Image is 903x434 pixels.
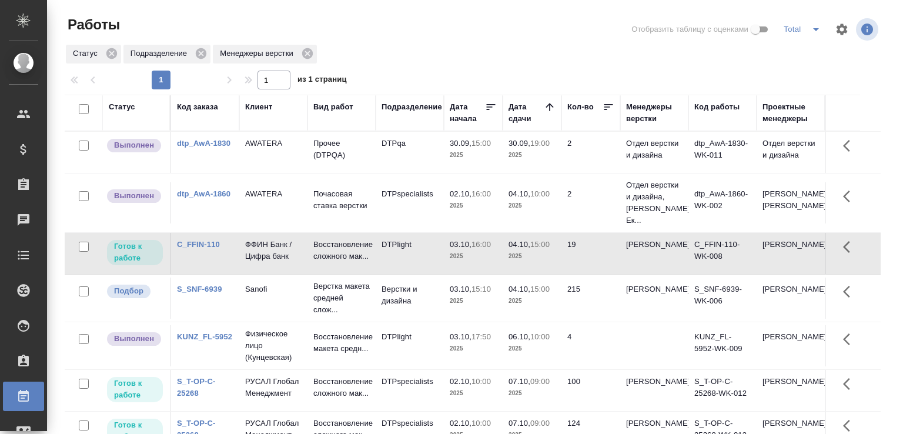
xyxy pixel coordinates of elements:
[561,325,620,366] td: 4
[376,182,444,223] td: DTPspecialists
[450,388,497,399] p: 2025
[313,281,370,316] p: Верстка макета средней слож...
[450,332,471,341] p: 03.10,
[66,45,121,64] div: Статус
[114,378,156,401] p: Готов к работе
[509,149,556,161] p: 2025
[757,278,825,319] td: [PERSON_NAME]
[245,188,302,200] p: AWATERA
[471,332,491,341] p: 17:50
[73,48,102,59] p: Статус
[450,149,497,161] p: 2025
[509,332,530,341] p: 06.10,
[530,419,550,428] p: 09:00
[376,278,444,319] td: Верстки и дизайна
[376,132,444,173] td: DTPqa
[313,376,370,399] p: Восстановление сложного мак...
[561,278,620,319] td: 215
[450,139,471,148] p: 30.09,
[694,101,740,113] div: Код работы
[530,189,550,198] p: 10:00
[530,240,550,249] p: 15:00
[757,132,825,173] td: Отдел верстки и дизайна
[509,251,556,262] p: 2025
[109,101,135,113] div: Статус
[530,285,550,293] p: 15:00
[114,241,156,264] p: Готов к работе
[376,325,444,366] td: DTPlight
[509,200,556,212] p: 2025
[509,343,556,355] p: 2025
[471,139,491,148] p: 15:00
[561,233,620,274] td: 19
[567,101,594,113] div: Кол-во
[65,15,120,34] span: Работы
[626,101,683,125] div: Менеджеры верстки
[450,251,497,262] p: 2025
[106,188,164,204] div: Исполнитель завершил работу
[836,325,864,353] button: Здесь прячутся важные кнопки
[626,239,683,251] p: [PERSON_NAME]
[471,240,491,249] p: 16:00
[177,377,216,398] a: S_T-OP-C-25268
[856,18,881,41] span: Посмотреть информацию
[245,101,272,113] div: Клиент
[561,182,620,223] td: 2
[114,139,154,151] p: Выполнен
[245,138,302,149] p: AWATERA
[561,132,620,173] td: 2
[836,132,864,160] button: Здесь прячутся важные кнопки
[313,239,370,262] p: Восстановление сложного мак...
[450,189,471,198] p: 02.10,
[836,233,864,261] button: Здесь прячутся важные кнопки
[450,200,497,212] p: 2025
[757,370,825,411] td: [PERSON_NAME]
[220,48,297,59] p: Менеджеры верстки
[471,285,491,293] p: 15:10
[757,233,825,274] td: [PERSON_NAME]
[471,377,491,386] p: 10:00
[382,101,442,113] div: Подразделение
[509,189,530,198] p: 04.10,
[313,138,370,161] p: Прочее (DTPQA)
[530,139,550,148] p: 19:00
[114,285,143,297] p: Подбор
[297,72,347,89] span: из 1 страниц
[313,331,370,355] p: Восстановление макета средн...
[106,283,164,299] div: Можно подбирать исполнителей
[509,419,530,428] p: 07.10,
[509,388,556,399] p: 2025
[626,418,683,429] p: [PERSON_NAME]
[688,132,757,173] td: dtp_AwA-1830-WK-011
[530,332,550,341] p: 10:00
[313,188,370,212] p: Почасовая ставка верстки
[688,182,757,223] td: dtp_AwA-1860-WK-002
[836,182,864,211] button: Здесь прячутся важные кнопки
[509,285,530,293] p: 04.10,
[471,189,491,198] p: 16:00
[509,377,530,386] p: 07.10,
[530,377,550,386] p: 09:00
[762,101,819,125] div: Проектные менеджеры
[450,295,497,307] p: 2025
[245,328,302,363] p: Физическое лицо (Кунцевская)
[114,333,154,345] p: Выполнен
[177,189,230,198] a: dtp_AwA-1860
[106,239,164,266] div: Исполнитель может приступить к работе
[131,48,191,59] p: Подразделение
[688,325,757,366] td: KUNZ_FL-5952-WK-009
[509,139,530,148] p: 30.09,
[450,377,471,386] p: 02.10,
[177,101,218,113] div: Код заказа
[626,138,683,161] p: Отдел верстки и дизайна
[450,240,471,249] p: 03.10,
[376,233,444,274] td: DTPlight
[561,370,620,411] td: 100
[177,332,232,341] a: KUNZ_FL-5952
[828,15,856,44] span: Настроить таблицу
[245,376,302,399] p: РУСАЛ Глобал Менеджмент
[106,138,164,153] div: Исполнитель завершил работу
[450,285,471,293] p: 03.10,
[245,283,302,295] p: Sanofi
[450,101,485,125] div: Дата начала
